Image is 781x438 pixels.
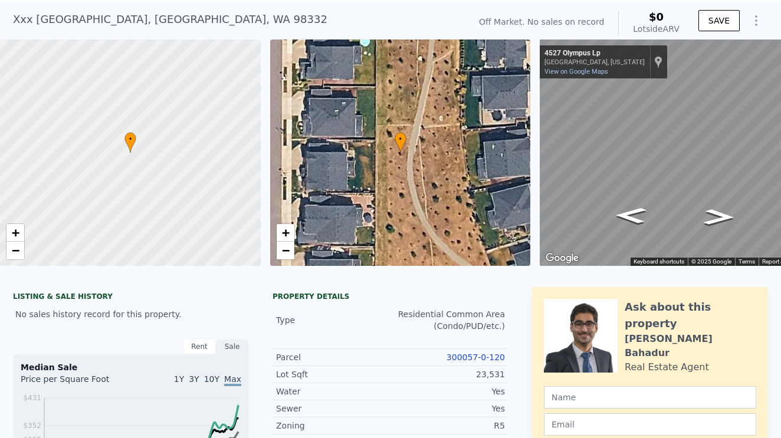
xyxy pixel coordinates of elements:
span: − [281,243,289,258]
button: SAVE [698,10,740,31]
div: Parcel [276,351,390,363]
div: Ask about this property [625,299,756,332]
button: Keyboard shortcuts [634,258,684,266]
span: + [12,225,19,240]
div: Water [276,386,390,397]
a: Zoom out [277,242,294,259]
div: Xxx [GEOGRAPHIC_DATA] , [GEOGRAPHIC_DATA] , WA 98332 [13,11,327,28]
input: Name [544,386,756,409]
span: 1Y [174,374,184,384]
div: Yes [390,386,505,397]
a: Zoom out [6,242,24,259]
div: Zoning [276,420,390,432]
div: 23,531 [390,368,505,380]
span: $0 [649,11,664,23]
div: Residential Common Area (Condo/PUD/etc.) [390,308,505,332]
div: Rent [183,339,216,354]
div: • [124,132,136,153]
a: Terms (opens in new tab) [739,258,755,265]
div: Price per Square Foot [21,373,131,392]
a: View on Google Maps [544,68,608,75]
span: © 2025 Google [691,258,731,265]
path: Go North, Olympus Lp [602,204,659,228]
path: Go South, Olympus Lp [691,205,748,229]
tspan: $352 [23,421,41,430]
div: Sewer [276,403,390,414]
input: Email [544,413,756,436]
span: 10Y [204,374,219,384]
div: Sale [216,339,249,354]
a: Open this area in Google Maps (opens a new window) [543,251,582,266]
div: Lotside ARV [633,23,679,35]
div: • [395,132,406,153]
a: Zoom in [6,224,24,242]
div: LISTING & SALE HISTORY [13,292,249,304]
div: Off Market. No sales on record [479,16,604,28]
span: • [124,134,136,144]
span: Max [224,374,241,386]
span: + [281,225,289,240]
div: Lot Sqft [276,368,390,380]
div: [PERSON_NAME] Bahadur [625,332,756,360]
div: No sales history record for this property. [13,304,249,325]
button: Show Options [744,9,768,32]
div: Median Sale [21,361,241,373]
div: [GEOGRAPHIC_DATA], [US_STATE] [544,58,645,66]
span: 3Y [189,374,199,384]
a: Show location on map [654,55,662,68]
div: R5 [390,420,505,432]
a: 300057-0-120 [447,353,505,362]
span: • [395,134,406,144]
a: Zoom in [277,224,294,242]
div: Yes [390,403,505,414]
div: Type [276,314,390,326]
div: Property details [273,292,508,301]
div: Real Estate Agent [625,360,709,374]
div: 4527 Olympus Lp [544,49,645,58]
img: Google [543,251,582,266]
span: − [12,243,19,258]
tspan: $431 [23,394,41,402]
